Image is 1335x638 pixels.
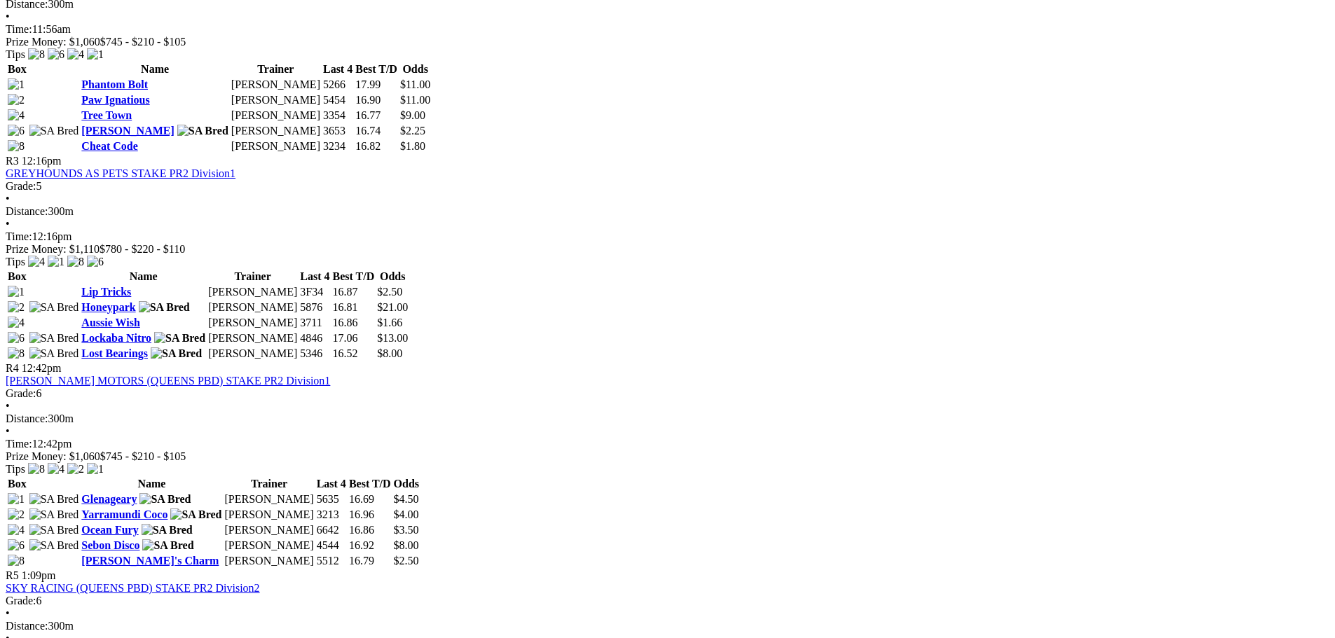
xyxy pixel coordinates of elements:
th: Trainer [207,270,298,284]
td: [PERSON_NAME] [224,492,315,506]
th: Last 4 [322,62,353,76]
div: Prize Money: $1,060 [6,450,1329,463]
img: SA Bred [151,347,202,360]
a: Yarramundi Coco [81,508,167,520]
img: 2 [67,463,84,476]
div: Prize Money: $1,060 [6,36,1329,48]
td: 3234 [322,139,353,153]
th: Best T/D [355,62,398,76]
td: [PERSON_NAME] [231,93,321,107]
span: $4.50 [394,493,419,505]
a: Glenageary [81,493,137,505]
span: $9.00 [400,109,425,121]
td: 5454 [322,93,353,107]
th: Best T/D [348,477,392,491]
a: SKY RACING (QUEENS PBD) STAKE PR2 Division2 [6,582,260,594]
img: 1 [8,78,25,91]
img: 4 [8,317,25,329]
img: SA Bred [29,508,79,521]
th: Odds [376,270,409,284]
span: Tips [6,463,25,475]
div: 11:56am [6,23,1329,36]
span: $2.50 [394,555,419,567]
a: [PERSON_NAME] MOTORS (QUEENS PBD) STAKE PR2 Division1 [6,375,330,387]
img: 8 [8,140,25,153]
span: R5 [6,569,19,581]
div: Prize Money: $1,110 [6,243,1329,256]
td: 16.96 [348,508,392,522]
td: [PERSON_NAME] [231,124,321,138]
td: 4544 [316,539,347,553]
a: Honeypark [81,301,135,313]
span: Tips [6,48,25,60]
img: 1 [87,463,104,476]
div: 300m [6,412,1329,425]
div: 12:42pm [6,438,1329,450]
span: Tips [6,256,25,268]
img: 4 [8,524,25,536]
img: SA Bred [29,524,79,536]
td: 5876 [299,300,330,314]
span: $8.00 [377,347,402,359]
th: Name [81,477,222,491]
img: 1 [8,286,25,298]
th: Last 4 [316,477,347,491]
td: 16.69 [348,492,392,506]
img: SA Bred [29,493,79,506]
span: $1.80 [400,140,425,152]
td: 4846 [299,331,330,345]
img: SA Bred [154,332,205,345]
a: Lockaba Nitro [81,332,151,344]
th: Trainer [231,62,321,76]
span: $13.00 [377,332,408,344]
a: [PERSON_NAME]'s Charm [81,555,219,567]
img: 6 [8,539,25,552]
span: Box [8,63,27,75]
span: 12:16pm [22,155,62,167]
img: 4 [8,109,25,122]
div: 6 [6,387,1329,400]
img: SA Bred [29,125,79,137]
td: 3354 [322,109,353,123]
img: 8 [28,48,45,61]
span: • [6,400,10,412]
img: 1 [8,493,25,506]
span: $2.50 [377,286,402,298]
img: SA Bred [177,125,228,137]
img: 8 [28,463,45,476]
th: Odds [399,62,431,76]
div: 6 [6,595,1329,607]
span: R3 [6,155,19,167]
span: $780 - $220 - $110 [100,243,185,255]
td: 3F34 [299,285,330,299]
img: SA Bred [142,539,193,552]
td: 5266 [322,78,353,92]
td: [PERSON_NAME] [231,78,321,92]
span: Time: [6,438,32,450]
img: SA Bred [29,332,79,345]
img: 8 [8,555,25,567]
span: Box [8,478,27,490]
td: [PERSON_NAME] [231,139,321,153]
th: Last 4 [299,270,330,284]
td: 16.52 [331,347,375,361]
td: 16.81 [331,300,375,314]
a: Lost Bearings [81,347,148,359]
td: [PERSON_NAME] [207,331,298,345]
th: Best T/D [331,270,375,284]
img: SA Bred [29,539,79,552]
a: GREYHOUNDS AS PETS STAKE PR2 Division1 [6,167,235,179]
td: [PERSON_NAME] [224,508,315,522]
td: 16.82 [355,139,398,153]
a: [PERSON_NAME] [81,125,174,137]
td: [PERSON_NAME] [224,523,315,537]
th: Trainer [224,477,315,491]
th: Odds [393,477,420,491]
img: SA Bred [139,301,190,314]
td: [PERSON_NAME] [207,316,298,330]
img: 6 [48,48,64,61]
td: [PERSON_NAME] [207,285,298,299]
td: [PERSON_NAME] [224,554,315,568]
span: • [6,607,10,619]
td: 17.06 [331,331,375,345]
